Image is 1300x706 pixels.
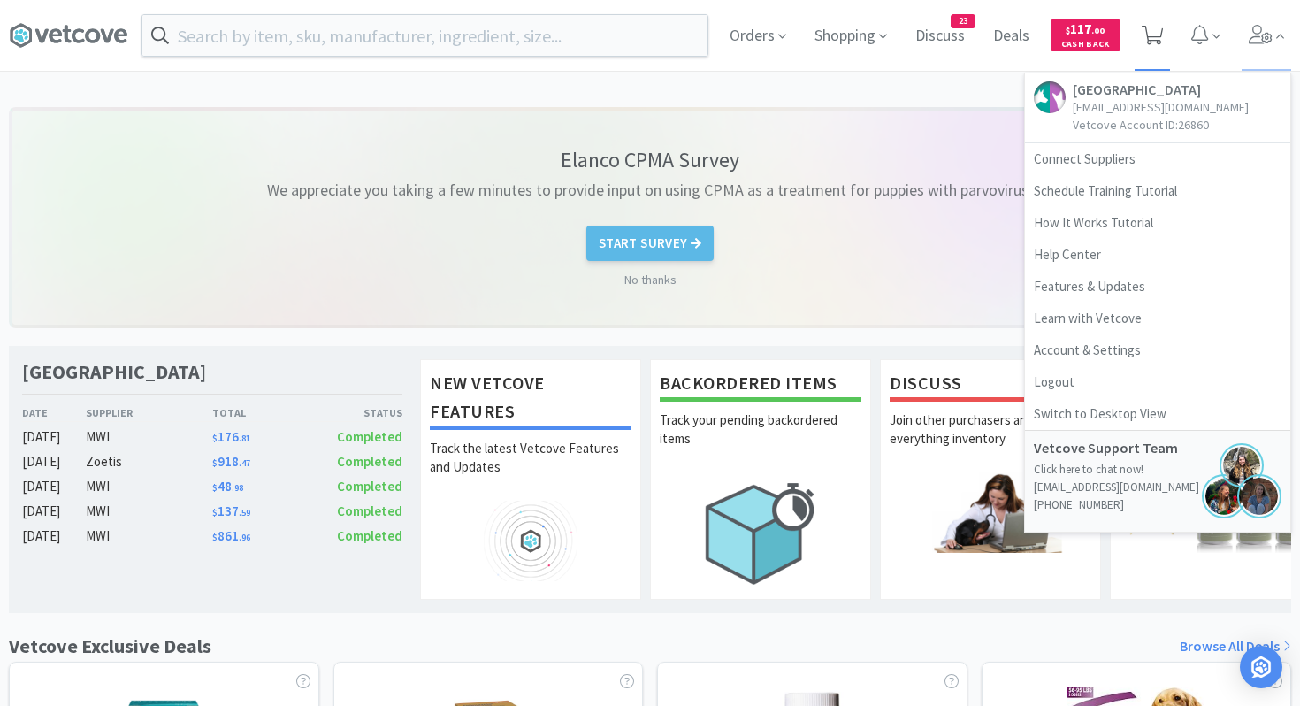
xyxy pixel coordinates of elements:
span: Completed [337,478,402,495]
p: We appreciate you taking a few minutes to provide input on using CPMA as a treatment for puppies ... [267,178,1034,203]
p: Elanco CPMA Survey [561,146,739,173]
a: Discuss23 [908,28,972,44]
p: Vetcove Account ID: 26860 [1073,116,1249,134]
p: [PHONE_NUMBER] [1034,496,1281,514]
span: . 81 [239,433,250,444]
span: 918 [212,453,250,470]
div: MWI [86,426,212,448]
a: How It Works Tutorial [1025,207,1290,239]
a: [GEOGRAPHIC_DATA][EMAIL_ADDRESS][DOMAIN_NAME]Vetcove Account ID:26860 [1025,73,1290,143]
h1: [GEOGRAPHIC_DATA] [22,359,206,385]
a: $117.00Cash Back [1051,12,1120,59]
div: Open Intercom Messenger [1240,646,1282,688]
div: [DATE] [22,526,86,547]
button: Start Survey [586,226,714,261]
span: $ [212,433,218,444]
span: 176 [212,428,250,445]
a: Deals [986,28,1036,44]
span: . 96 [239,532,250,543]
a: Learn with Vetcove [1025,303,1290,334]
div: Zoetis [86,451,212,472]
a: No thanks [624,270,677,289]
h1: Vetcove Exclusive Deals [9,631,211,662]
span: 137 [212,503,250,519]
a: [DATE]Zoetis$918.47Completed [22,451,402,472]
span: 23 [952,15,975,27]
img: hero_discuss.png [890,472,1091,553]
div: Date [22,404,86,421]
span: 117 [1066,20,1105,37]
h5: [GEOGRAPHIC_DATA] [1073,81,1249,98]
p: Join other purchasers and discuss everything inventory [890,411,1091,472]
a: [DATE]MWI$176.81Completed [22,426,402,448]
a: Switch to Desktop View [1025,398,1290,430]
span: $ [212,482,218,494]
a: Schedule Training Tutorial [1025,175,1290,207]
img: jennifer.png [1202,474,1246,518]
div: Supplier [86,404,212,421]
a: [DATE]MWI$137.59Completed [22,501,402,522]
div: Status [307,404,402,421]
span: 861 [212,527,250,544]
div: [DATE] [22,451,86,472]
span: Completed [337,503,402,519]
img: ksen.png [1237,474,1281,518]
a: DiscussJoin other purchasers and discuss everything inventory [880,359,1101,600]
p: [EMAIL_ADDRESS][DOMAIN_NAME] [1034,479,1281,496]
span: $ [212,507,218,518]
a: Logout [1025,366,1290,398]
a: Backordered ItemsTrack your pending backordered items [650,359,871,600]
div: [DATE] [22,476,86,497]
span: . 47 [239,457,250,469]
span: . 00 [1091,25,1105,36]
a: Features & Updates [1025,271,1290,303]
div: [DATE] [22,501,86,522]
span: 48 [212,478,243,495]
span: Cash Back [1061,40,1110,51]
p: [EMAIL_ADDRESS][DOMAIN_NAME] [1073,98,1249,116]
span: $ [212,457,218,469]
div: MWI [86,501,212,522]
a: [DATE]MWI$861.96Completed [22,526,402,547]
div: MWI [86,476,212,497]
span: . 59 [239,507,250,518]
a: New Vetcove FeaturesTrack the latest Vetcove Features and Updates [420,359,641,600]
input: Search by item, sku, manufacturer, ingredient, size... [142,15,707,56]
span: . 98 [232,482,243,494]
h1: Backordered Items [660,369,861,402]
span: Completed [337,428,402,445]
h1: Discuss [890,369,1091,402]
div: MWI [86,526,212,547]
h1: New Vetcove Features [430,369,631,430]
span: Completed [337,527,402,544]
img: hero_feature_roadmap.png [430,501,631,581]
div: Total [212,404,308,421]
img: hannah.png [1220,443,1264,487]
a: Connect Suppliers [1025,143,1290,175]
a: Click here to chat now! [1034,462,1143,477]
span: $ [212,532,218,543]
span: Completed [337,453,402,470]
img: hero_backorders.png [660,472,861,594]
span: $ [1066,25,1070,36]
p: Track the latest Vetcove Features and Updates [430,439,631,501]
a: Browse All Deals [1180,635,1291,658]
h5: Vetcove Support Team [1034,440,1211,457]
a: [DATE]MWI$48.98Completed [22,476,402,497]
a: Account & Settings [1025,334,1290,366]
a: Help Center [1025,239,1290,271]
div: [DATE] [22,426,86,448]
p: Track your pending backordered items [660,411,861,472]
